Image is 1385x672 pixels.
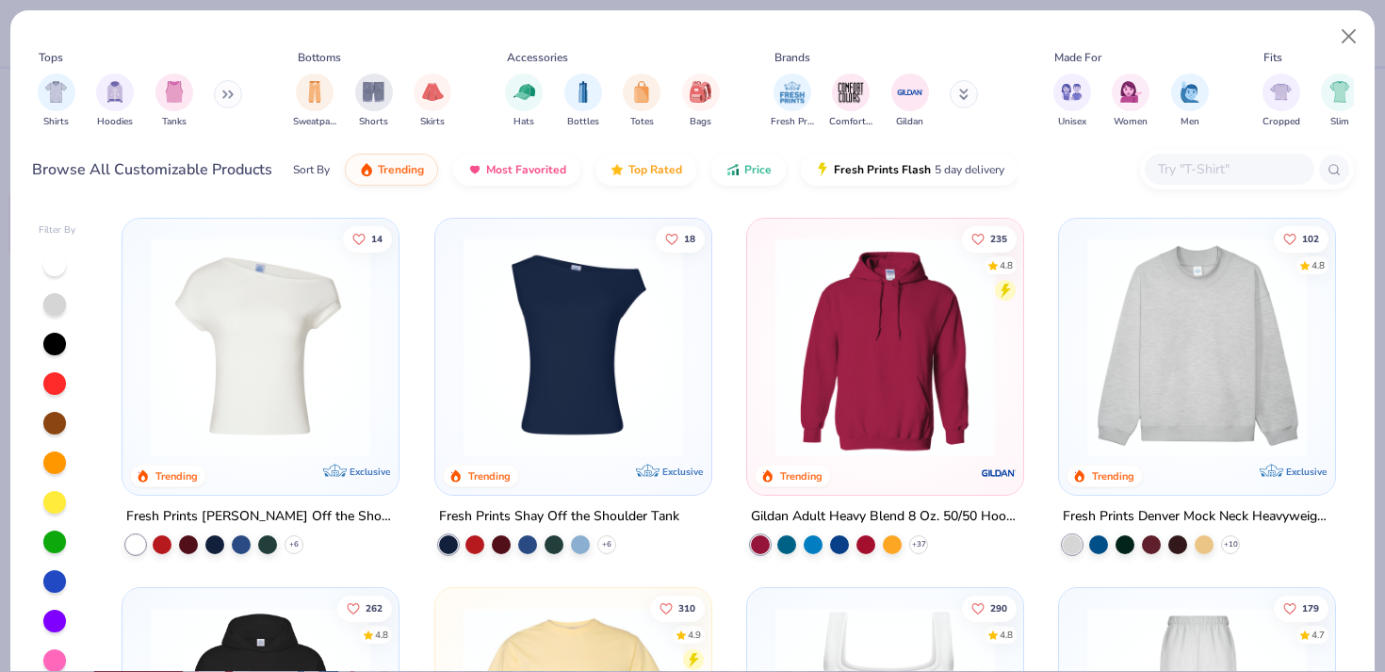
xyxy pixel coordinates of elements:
[801,154,1018,186] button: Fresh Prints Flash5 day delivery
[1180,81,1200,103] img: Men Image
[293,161,330,178] div: Sort By
[1274,225,1328,252] button: Like
[505,74,543,129] div: filter for Hats
[414,74,451,129] button: filter button
[595,154,696,186] button: Top Rated
[486,162,566,177] span: Most Favorited
[350,466,391,478] span: Exclusive
[573,81,594,103] img: Bottles Image
[1263,49,1282,66] div: Fits
[682,74,720,129] button: filter button
[1114,115,1148,129] span: Women
[766,238,1004,457] img: 01756b78-01f6-4cc6-8d8a-3c30c1a0c8ac
[662,466,703,478] span: Exclusive
[359,162,374,177] img: trending.gif
[630,115,654,129] span: Totes
[105,81,125,103] img: Hoodies Image
[45,81,67,103] img: Shirts Image
[1120,81,1142,103] img: Women Image
[980,454,1018,492] img: Gildan logo
[1004,238,1243,457] img: a164e800-7022-4571-a324-30c76f641635
[345,154,438,186] button: Trending
[771,74,814,129] button: filter button
[293,74,336,129] div: filter for Sweatpants
[911,539,925,550] span: + 37
[623,74,660,129] div: filter for Totes
[682,74,720,129] div: filter for Bags
[375,629,388,643] div: 4.8
[1312,629,1325,643] div: 4.7
[97,115,133,129] span: Hoodies
[1054,49,1101,66] div: Made For
[990,604,1007,614] span: 290
[343,225,392,252] button: Like
[366,604,383,614] span: 262
[1263,74,1300,129] div: filter for Cropped
[837,78,865,107] img: Comfort Colors Image
[1058,115,1086,129] span: Unisex
[1112,74,1149,129] button: filter button
[1321,74,1359,129] div: filter for Slim
[962,225,1017,252] button: Like
[744,162,772,177] span: Price
[1000,258,1013,272] div: 4.8
[649,596,704,622] button: Like
[43,115,69,129] span: Shirts
[96,74,134,129] div: filter for Hoodies
[414,74,451,129] div: filter for Skirts
[155,74,193,129] button: filter button
[293,115,336,129] span: Sweatpants
[962,596,1017,622] button: Like
[774,49,810,66] div: Brands
[935,159,1004,181] span: 5 day delivery
[289,539,299,550] span: + 6
[771,115,814,129] span: Fresh Prints
[298,49,341,66] div: Bottoms
[1302,604,1319,614] span: 179
[778,78,807,107] img: Fresh Prints Image
[453,154,580,186] button: Most Favorited
[96,74,134,129] button: filter button
[1053,74,1091,129] div: filter for Unisex
[513,81,535,103] img: Hats Image
[602,539,611,550] span: + 6
[355,74,393,129] div: filter for Shorts
[834,162,931,177] span: Fresh Prints Flash
[38,74,75,129] div: filter for Shirts
[1112,74,1149,129] div: filter for Women
[1171,74,1209,129] div: filter for Men
[1330,115,1349,129] span: Slim
[896,78,924,107] img: Gildan Image
[567,115,599,129] span: Bottles
[891,74,929,129] div: filter for Gildan
[439,505,679,529] div: Fresh Prints Shay Off the Shoulder Tank
[155,74,193,129] div: filter for Tanks
[564,74,602,129] button: filter button
[1063,505,1331,529] div: Fresh Prints Denver Mock Neck Heavyweight Sweatshirt
[1302,234,1319,243] span: 102
[690,81,710,103] img: Bags Image
[363,81,384,103] img: Shorts Image
[467,162,482,177] img: most_fav.gif
[420,115,445,129] span: Skirts
[1263,115,1300,129] span: Cropped
[1078,238,1316,457] img: f5d85501-0dbb-4ee4-b115-c08fa3845d83
[337,596,392,622] button: Like
[355,74,393,129] button: filter button
[38,74,75,129] button: filter button
[513,115,534,129] span: Hats
[1329,81,1350,103] img: Slim Image
[162,115,187,129] span: Tanks
[1331,19,1367,55] button: Close
[1321,74,1359,129] button: filter button
[692,238,931,457] img: af1e0f41-62ea-4e8f-9b2b-c8bb59fc549d
[1156,158,1301,180] input: Try "T-Shirt"
[359,115,388,129] span: Shorts
[990,234,1007,243] span: 235
[815,162,830,177] img: flash.gif
[1274,596,1328,622] button: Like
[631,81,652,103] img: Totes Image
[628,162,682,177] span: Top Rated
[655,225,704,252] button: Like
[683,234,694,243] span: 18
